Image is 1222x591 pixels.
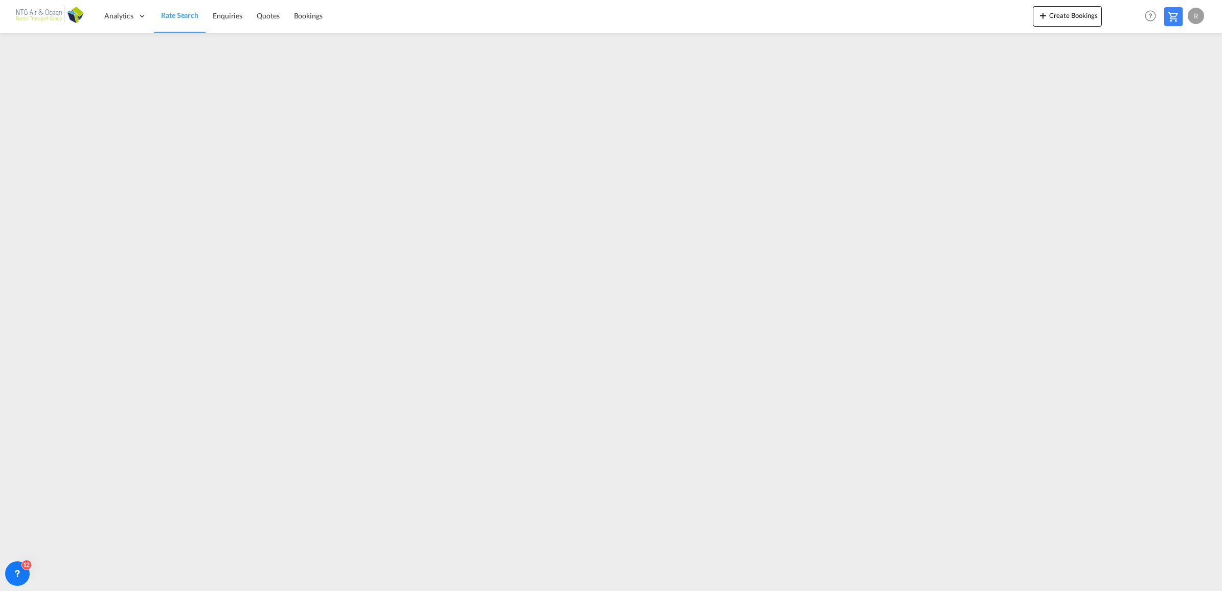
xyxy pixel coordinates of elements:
[213,11,242,20] span: Enquiries
[1188,8,1204,24] div: R
[161,11,198,19] span: Rate Search
[257,11,279,20] span: Quotes
[1142,7,1159,25] span: Help
[1037,9,1049,21] md-icon: icon-plus 400-fg
[1142,7,1164,26] div: Help
[294,11,323,20] span: Bookings
[15,5,84,28] img: af31b1c0b01f11ecbc353f8e72265e29.png
[104,11,133,21] span: Analytics
[1033,6,1102,27] button: icon-plus 400-fgCreate Bookings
